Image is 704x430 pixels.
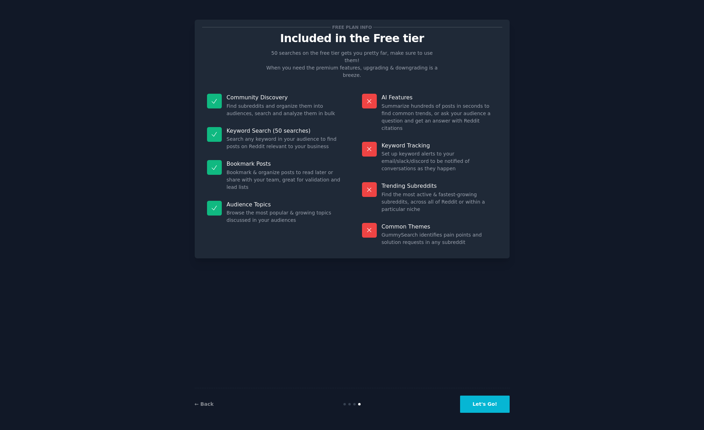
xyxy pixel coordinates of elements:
p: Keyword Tracking [382,142,497,149]
a: ← Back [195,401,214,407]
p: Community Discovery [227,94,342,101]
p: AI Features [382,94,497,101]
p: 50 searches on the free tier gets you pretty far, make sure to use them! When you need the premiu... [264,49,441,79]
button: Let's Go! [460,396,509,413]
dd: Browse the most popular & growing topics discussed in your audiences [227,209,342,224]
p: Keyword Search (50 searches) [227,127,342,134]
dd: Search any keyword in your audience to find posts on Reddit relevant to your business [227,135,342,150]
dd: Bookmark & organize posts to read later or share with your team, great for validation and lead lists [227,169,342,191]
dd: GummySearch identifies pain points and solution requests in any subreddit [382,231,497,246]
p: Audience Topics [227,201,342,208]
dd: Set up keyword alerts to your email/slack/discord to be notified of conversations as they happen [382,150,497,172]
p: Included in the Free tier [202,32,502,45]
dd: Summarize hundreds of posts in seconds to find common trends, or ask your audience a question and... [382,102,497,132]
dd: Find the most active & fastest-growing subreddits, across all of Reddit or within a particular niche [382,191,497,213]
dd: Find subreddits and organize them into audiences, search and analyze them in bulk [227,102,342,117]
span: Free plan info [331,24,373,31]
p: Bookmark Posts [227,160,342,167]
p: Trending Subreddits [382,182,497,190]
p: Common Themes [382,223,497,230]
